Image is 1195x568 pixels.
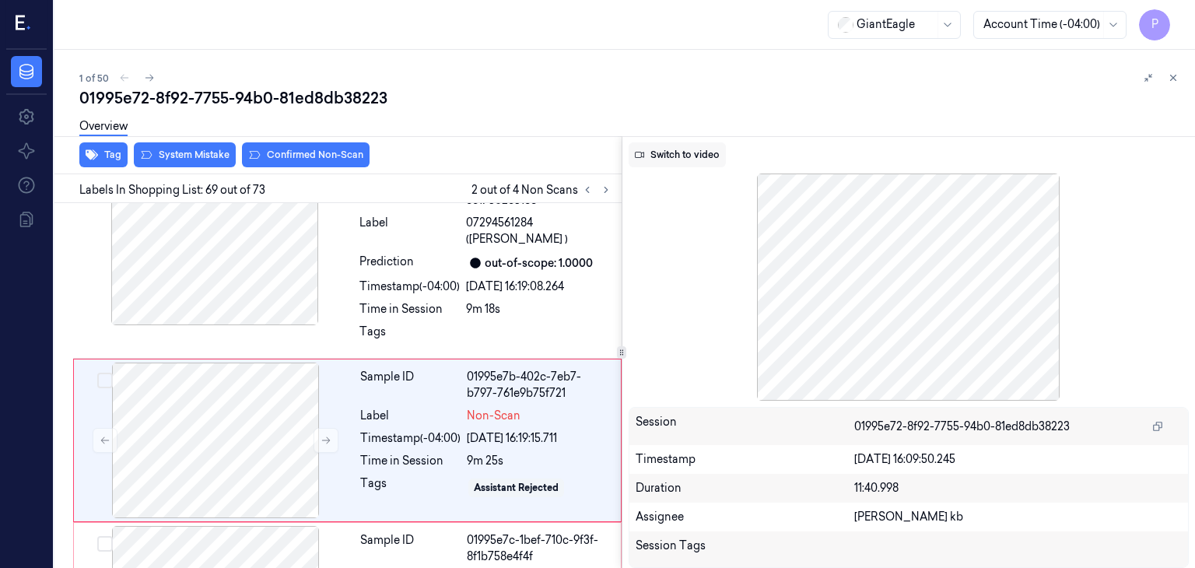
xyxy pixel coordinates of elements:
div: [DATE] 16:19:15.711 [467,430,612,447]
div: Tags [359,324,460,349]
div: Tags [360,475,461,500]
button: Select row [97,373,113,388]
div: Duration [636,480,854,496]
span: 07294561284 ([PERSON_NAME] ) [466,215,612,247]
span: 1 of 50 [79,72,109,85]
div: Label [359,215,460,247]
a: Overview [79,118,128,136]
div: Timestamp (-04:00) [359,279,460,295]
span: Labels In Shopping List: 69 out of 73 [79,182,265,198]
button: Switch to video [629,142,726,167]
div: [PERSON_NAME] kb [854,509,1183,525]
div: out-of-scope: 1.0000 [485,255,593,272]
div: Assignee [636,509,854,525]
button: Select row [97,536,113,552]
div: 11:40.998 [854,480,1183,496]
button: Tag [79,142,128,167]
button: Confirmed Non-Scan [242,142,370,167]
span: 01995e72-8f92-7755-94b0-81ed8db38223 [854,419,1070,435]
div: 01995e7c-1bef-710c-9f3f-8f1b758e4f4f [467,532,612,565]
div: 01995e7b-402c-7eb7-b797-761e9b75f721 [467,369,612,401]
div: Time in Session [359,301,460,317]
div: Session [636,414,854,439]
div: Session Tags [636,538,854,563]
div: Timestamp (-04:00) [360,430,461,447]
div: Timestamp [636,451,854,468]
div: 9m 18s [466,301,612,317]
div: Sample ID [360,532,461,565]
div: Time in Session [360,453,461,469]
div: [DATE] 16:09:50.245 [854,451,1183,468]
span: Non-Scan [467,408,520,424]
div: Prediction [359,254,460,272]
span: 2 out of 4 Non Scans [471,181,615,199]
div: Assistant Rejected [474,481,559,495]
div: Sample ID [360,369,461,401]
div: Label [360,408,461,424]
div: [DATE] 16:19:08.264 [466,279,612,295]
div: 01995e72-8f92-7755-94b0-81ed8db38223 [79,87,1183,109]
div: 9m 25s [467,453,612,469]
button: P [1139,9,1170,40]
button: System Mistake [134,142,236,167]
